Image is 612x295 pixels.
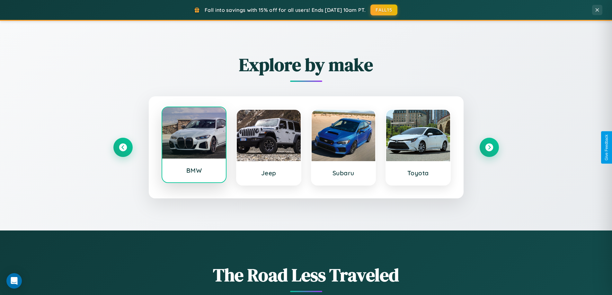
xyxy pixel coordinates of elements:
[370,4,397,15] button: FALL15
[169,167,220,174] h3: BMW
[318,169,369,177] h3: Subaru
[243,169,294,177] h3: Jeep
[113,52,499,77] h2: Explore by make
[393,169,444,177] h3: Toyota
[113,263,499,287] h1: The Road Less Traveled
[604,134,609,161] div: Give Feedback
[205,7,366,13] span: Fall into savings with 15% off for all users! Ends [DATE] 10am PT.
[6,273,22,289] div: Open Intercom Messenger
